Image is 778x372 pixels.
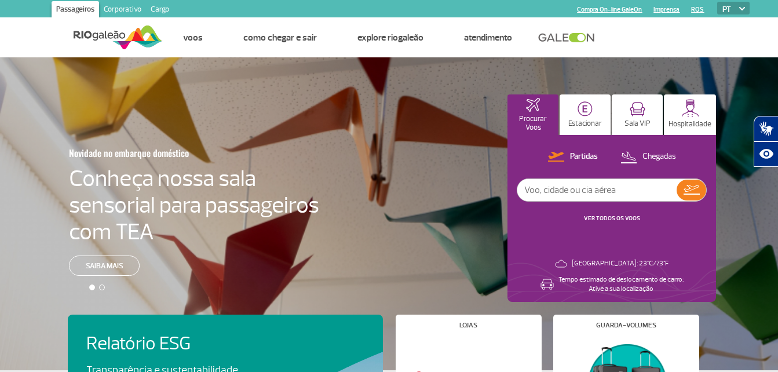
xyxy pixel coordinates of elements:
a: Compra On-line GaleOn [577,6,642,13]
button: Sala VIP [612,94,663,135]
button: Abrir tradutor de língua de sinais. [754,116,778,141]
h4: Conheça nossa sala sensorial para passageiros com TEA [69,165,319,245]
button: Abrir recursos assistivos. [754,141,778,167]
h3: Novidade no embarque doméstico [69,141,262,165]
a: Saiba mais [69,256,140,276]
p: Estacionar [568,119,602,128]
img: airplaneHomeActive.svg [526,98,540,112]
div: Plugin de acessibilidade da Hand Talk. [754,116,778,167]
a: Voos [183,32,203,43]
img: hospitality.svg [681,99,699,117]
p: Tempo estimado de deslocamento de carro: Ative a sua localização [558,275,684,294]
a: Explore RIOgaleão [357,32,423,43]
h4: Relatório ESG [86,333,271,355]
a: Atendimento [464,32,512,43]
a: VER TODOS OS VOOS [584,214,640,222]
a: RQS [691,6,704,13]
p: Sala VIP [624,119,651,128]
p: Chegadas [642,151,676,162]
button: Chegadas [617,149,680,165]
p: Partidas [570,151,598,162]
a: Corporativo [99,1,146,20]
p: Procurar Voos [513,115,553,132]
a: Cargo [146,1,174,20]
a: Passageiros [52,1,99,20]
button: Hospitalidade [664,94,716,135]
button: VER TODOS OS VOOS [580,214,644,223]
button: Estacionar [560,94,611,135]
h4: Lojas [459,322,477,329]
button: Partidas [545,149,601,165]
input: Voo, cidade ou cia aérea [517,179,677,201]
img: carParkingHome.svg [578,101,593,116]
img: vipRoom.svg [630,102,645,116]
p: Hospitalidade [669,120,711,129]
button: Procurar Voos [507,94,558,135]
a: Imprensa [653,6,680,13]
p: [GEOGRAPHIC_DATA]: 23°C/73°F [572,259,669,268]
a: Como chegar e sair [243,32,317,43]
h4: Guarda-volumes [596,322,656,329]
